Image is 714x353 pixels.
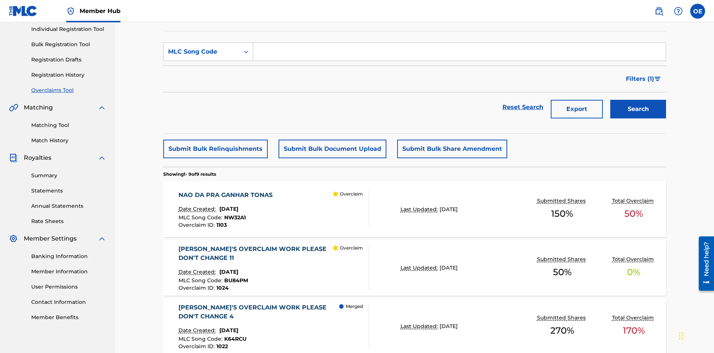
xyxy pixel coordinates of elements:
p: Total Overclaim [612,314,656,322]
p: Submitted Shares [537,197,588,205]
button: Search [610,100,666,118]
div: User Menu [690,4,705,19]
span: MLC Song Code : [178,214,224,221]
span: 50 % [624,207,643,220]
p: Overclaim [340,245,363,251]
span: 150 % [551,207,573,220]
div: MLC Song Code [168,47,235,56]
img: expand [97,103,106,112]
div: [PERSON_NAME]'S OVERCLAIM WORK PLEASE DON'T CHANGE 11 [178,245,334,263]
span: NW32A1 [224,214,246,221]
a: Annual Statements [31,202,106,210]
iframe: Chat Widget [677,317,714,353]
a: Registration History [31,71,106,79]
span: [DATE] [219,327,238,334]
a: Reset Search [499,99,547,115]
p: Date Created: [178,205,218,213]
img: expand [97,234,106,243]
span: Member Settings [24,234,77,243]
a: Member Benefits [31,314,106,321]
a: Public Search [652,4,666,19]
span: 1022 [216,343,228,350]
a: Statements [31,187,106,195]
a: Summary [31,172,106,179]
form: Search Form [163,42,666,122]
div: Drag [679,325,684,347]
button: Submit Bulk Share Amendment [397,140,507,158]
span: Filters ( 1 ) [626,74,654,83]
span: 0 % [627,265,640,279]
p: Last Updated: [401,322,440,330]
a: Matching Tool [31,121,106,129]
span: MLC Song Code : [178,277,224,284]
img: expand [97,153,106,162]
a: Overclaims Tool [31,86,106,94]
button: Filters (1) [621,70,666,88]
img: help [674,7,683,16]
a: Contact Information [31,298,106,306]
img: Royalties [9,153,18,162]
span: Member Hub [80,7,120,15]
span: 1103 [216,222,227,228]
span: K64RCU [224,335,247,342]
span: 170 % [623,324,645,337]
span: BU84PM [224,277,248,284]
img: Top Rightsholder [66,7,75,16]
a: Member Information [31,268,106,276]
a: User Permissions [31,283,106,291]
img: filter [654,77,661,81]
img: MLC Logo [9,6,38,16]
button: Export [551,100,603,118]
p: Merged [346,303,363,310]
span: [DATE] [219,268,238,275]
p: Submitted Shares [537,314,588,322]
div: NAO DA PRA GANHAR TONAS [178,191,276,200]
p: Total Overclaim [612,197,656,205]
span: Royalties [24,153,51,162]
p: Last Updated: [401,264,440,272]
img: Member Settings [9,234,18,243]
span: MLC Song Code : [178,335,224,342]
span: [DATE] [219,206,238,212]
a: Registration Drafts [31,56,106,64]
span: [DATE] [440,264,458,271]
span: [DATE] [440,206,458,213]
a: Individual Registration Tool [31,25,106,33]
iframe: Resource Center [693,233,714,295]
a: [PERSON_NAME]'S OVERCLAIM WORK PLEASE DON'T CHANGE 11Date Created:[DATE]MLC Song Code:BU84PMOverc... [163,240,666,296]
span: 1024 [216,284,229,291]
p: Total Overclaim [612,255,656,263]
a: NAO DA PRA GANHAR TONASDate Created:[DATE]MLC Song Code:NW32A1Overclaim ID:1103 OverclaimLast Upd... [163,181,666,237]
p: Date Created: [178,327,218,334]
a: Match History [31,137,106,144]
span: [DATE] [440,323,458,330]
div: Help [671,4,686,19]
p: Showing 1 - 9 of 9 results [163,171,216,178]
div: [PERSON_NAME]'S OVERCLAIM WORK PLEASE DON'T CHANGE 4 [178,303,340,321]
a: Banking Information [31,252,106,260]
p: Date Created: [178,268,218,276]
p: Submitted Shares [537,255,588,263]
button: Submit Bulk Relinquishments [163,140,268,158]
p: Last Updated: [401,206,440,213]
a: Rate Sheets [31,217,106,225]
span: Overclaim ID : [178,222,216,228]
span: Overclaim ID : [178,284,216,291]
img: search [654,7,663,16]
button: Submit Bulk Document Upload [279,140,386,158]
img: Matching [9,103,18,112]
span: 50 % [553,265,572,279]
span: Matching [24,103,53,112]
span: Overclaim ID : [178,343,216,350]
span: 270 % [550,324,574,337]
p: Overclaim [340,191,363,197]
a: Bulk Registration Tool [31,41,106,48]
